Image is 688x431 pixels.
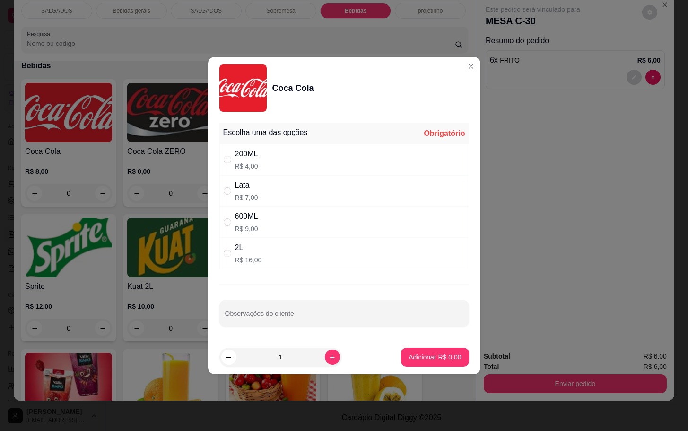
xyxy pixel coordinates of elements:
p: R$ 16,00 [235,255,262,265]
input: Observações do cliente [225,313,463,322]
div: 2L [235,242,262,253]
button: Adicionar R$ 0,00 [401,348,469,367]
div: Coca Cola [272,81,314,95]
div: Obrigatório [424,128,465,139]
img: product-image [219,64,267,112]
p: R$ 7,00 [235,193,258,202]
div: Lata [235,180,258,191]
button: decrease-product-quantity [221,350,236,365]
p: Adicionar R$ 0,00 [409,352,461,362]
p: R$ 4,00 [235,162,258,171]
p: R$ 9,00 [235,224,258,233]
div: 200ML [235,148,258,160]
button: Close [463,59,479,74]
div: Escolha uma das opções [223,127,308,138]
div: 600ML [235,211,258,222]
button: increase-product-quantity [325,350,340,365]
